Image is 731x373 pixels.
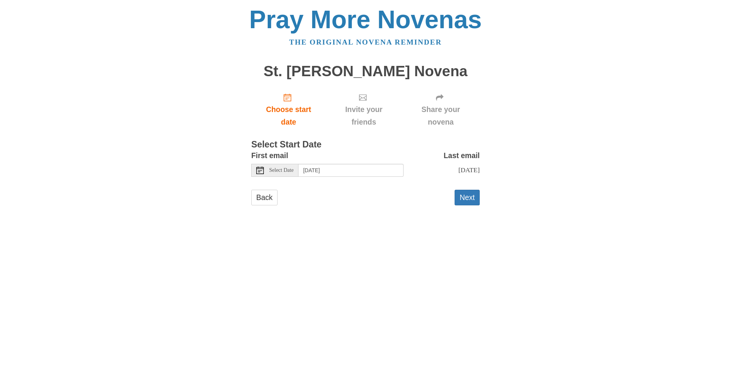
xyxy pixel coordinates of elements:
[289,38,442,46] a: The original novena reminder
[458,166,480,174] span: [DATE]
[409,103,472,128] span: Share your novena
[251,63,480,80] h1: St. [PERSON_NAME] Novena
[251,87,326,132] a: Choose start date
[402,87,480,132] div: Click "Next" to confirm your start date first.
[326,87,402,132] div: Click "Next" to confirm your start date first.
[455,190,480,205] button: Next
[251,190,278,205] a: Back
[249,5,482,34] a: Pray More Novenas
[444,149,480,162] label: Last email
[334,103,394,128] span: Invite your friends
[259,103,318,128] span: Choose start date
[251,140,480,150] h3: Select Start Date
[251,149,288,162] label: First email
[269,168,294,173] span: Select Date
